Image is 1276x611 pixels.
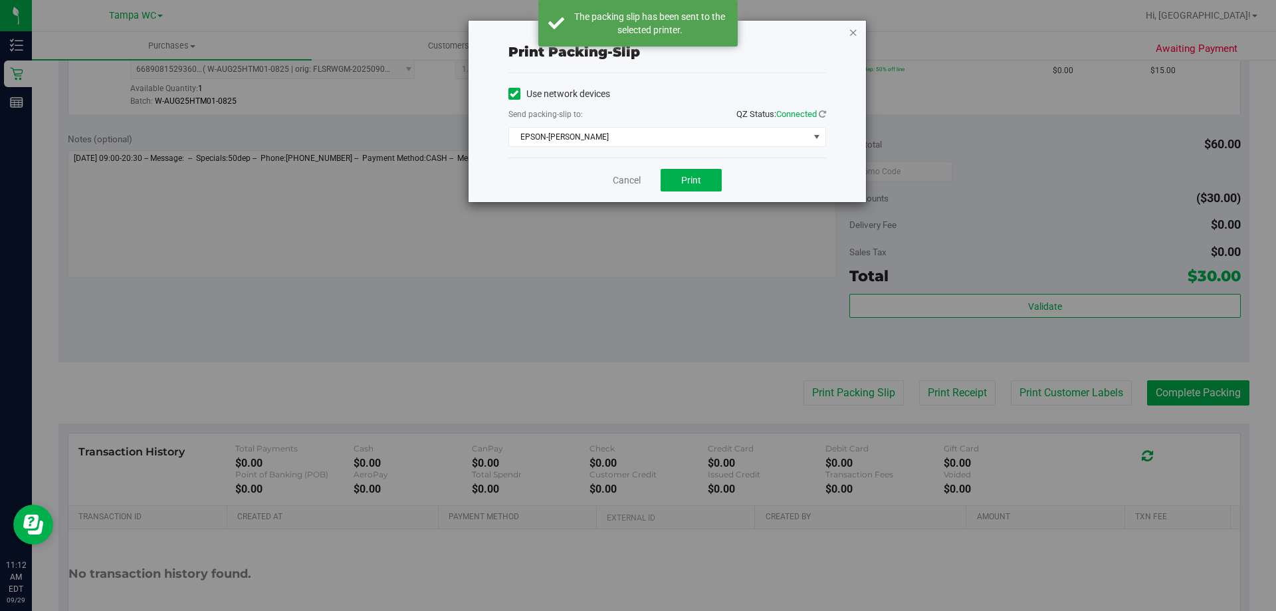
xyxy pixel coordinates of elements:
a: Cancel [613,174,641,187]
span: select [808,128,825,146]
span: Connected [776,109,817,119]
label: Use network devices [508,87,610,101]
iframe: Resource center [13,505,53,545]
div: The packing slip has been sent to the selected printer. [572,10,728,37]
span: Print [681,175,701,185]
span: QZ Status: [736,109,826,119]
label: Send packing-slip to: [508,108,583,120]
span: Print packing-slip [508,44,640,60]
button: Print [661,169,722,191]
span: EPSON-[PERSON_NAME] [509,128,809,146]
